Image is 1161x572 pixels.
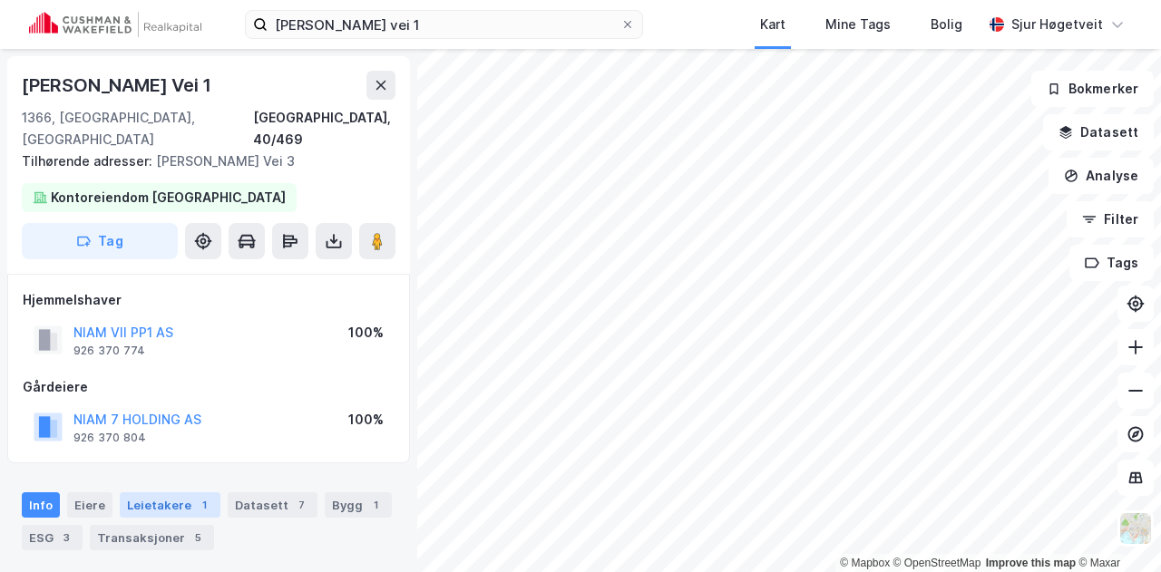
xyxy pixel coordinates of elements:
div: Sjur Høgetveit [1011,14,1103,35]
button: Tag [22,223,178,259]
div: Bolig [931,14,962,35]
div: 7 [292,496,310,514]
a: Improve this map [986,557,1076,569]
a: Mapbox [840,557,890,569]
div: 1 [366,496,385,514]
div: [PERSON_NAME] Vei 3 [22,150,381,172]
div: Kart [760,14,785,35]
div: [GEOGRAPHIC_DATA], 40/469 [253,107,395,150]
img: cushman-wakefield-realkapital-logo.202ea83816669bd177139c58696a8fa1.svg [29,12,201,37]
div: Hjemmelshaver [23,289,395,311]
div: Bygg [325,492,392,518]
div: ESG [22,525,83,550]
iframe: Chat Widget [1070,485,1161,572]
button: Filter [1067,201,1154,238]
div: Mine Tags [825,14,891,35]
input: Søk på adresse, matrikkel, gårdeiere, leietakere eller personer [268,11,620,38]
div: Kontoreiendom [GEOGRAPHIC_DATA] [51,187,286,208]
div: [PERSON_NAME] Vei 1 [22,71,215,100]
div: Datasett [228,492,317,518]
div: 3 [57,528,75,547]
div: 926 370 804 [73,431,146,445]
div: 100% [348,409,384,431]
a: OpenStreetMap [893,557,981,569]
button: Datasett [1043,114,1154,150]
div: Kontrollprogram for chat [1070,485,1161,572]
div: Leietakere [120,492,220,518]
span: Tilhørende adresser: [22,153,156,169]
div: 1366, [GEOGRAPHIC_DATA], [GEOGRAPHIC_DATA] [22,107,253,150]
div: 926 370 774 [73,344,145,358]
div: 100% [348,322,384,344]
button: Bokmerker [1031,71,1154,107]
div: Eiere [67,492,112,518]
div: Transaksjoner [90,525,214,550]
button: Analyse [1049,158,1154,194]
div: Info [22,492,60,518]
div: Gårdeiere [23,376,395,398]
div: 1 [195,496,213,514]
button: Tags [1069,245,1154,281]
div: 5 [189,528,207,547]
